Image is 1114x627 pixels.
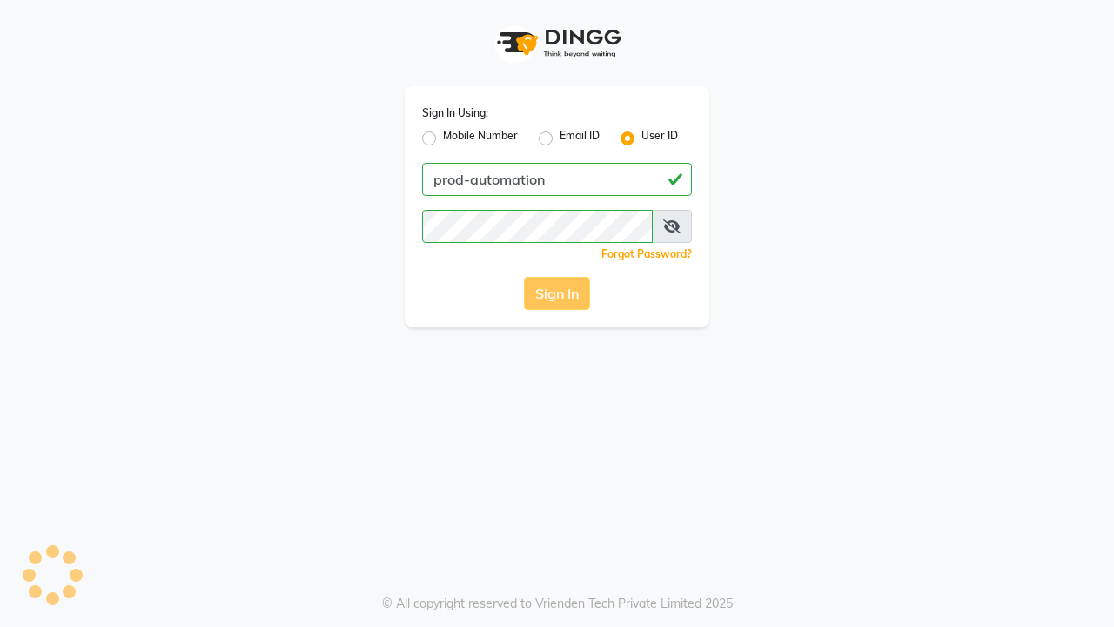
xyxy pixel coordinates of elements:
[487,17,627,69] img: logo1.svg
[443,128,518,149] label: Mobile Number
[422,210,653,243] input: Username
[422,105,488,121] label: Sign In Using:
[422,163,692,196] input: Username
[601,247,692,260] a: Forgot Password?
[641,128,678,149] label: User ID
[560,128,600,149] label: Email ID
